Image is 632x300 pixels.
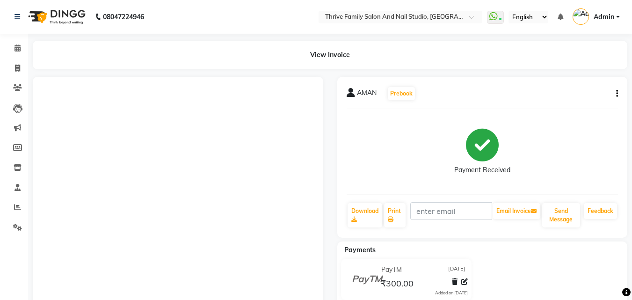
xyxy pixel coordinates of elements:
[454,165,510,175] div: Payment Received
[542,203,580,227] button: Send Message
[594,12,614,22] span: Admin
[584,203,617,219] a: Feedback
[384,203,406,227] a: Print
[388,87,415,100] button: Prebook
[24,4,88,30] img: logo
[448,265,465,275] span: [DATE]
[381,278,414,291] span: ₹300.00
[493,203,540,219] button: Email Invoice
[344,246,376,254] span: Payments
[103,4,144,30] b: 08047224946
[357,88,377,101] span: AMAN
[573,8,589,25] img: Admin
[381,265,402,275] span: PayTM
[348,203,382,227] a: Download
[33,41,627,69] div: View Invoice
[410,202,492,220] input: enter email
[435,290,468,296] div: Added on [DATE]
